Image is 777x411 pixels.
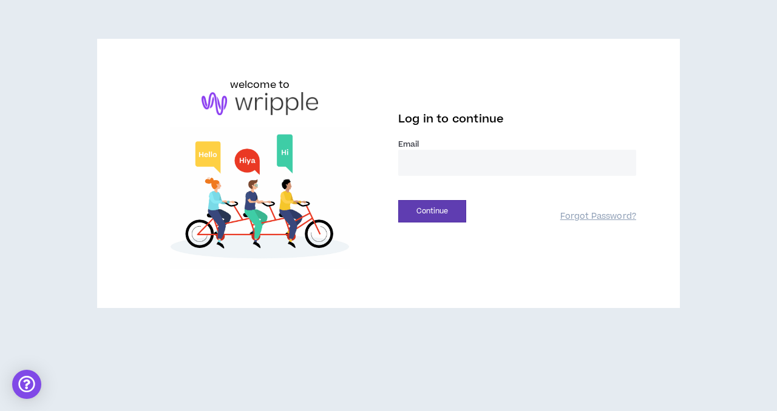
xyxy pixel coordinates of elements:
[12,370,41,399] div: Open Intercom Messenger
[398,112,504,127] span: Log in to continue
[141,127,379,269] img: Welcome to Wripple
[398,200,466,222] button: Continue
[560,211,636,222] a: Forgot Password?
[398,139,636,150] label: Email
[202,92,318,115] img: logo-brand.png
[230,78,290,92] h6: welcome to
